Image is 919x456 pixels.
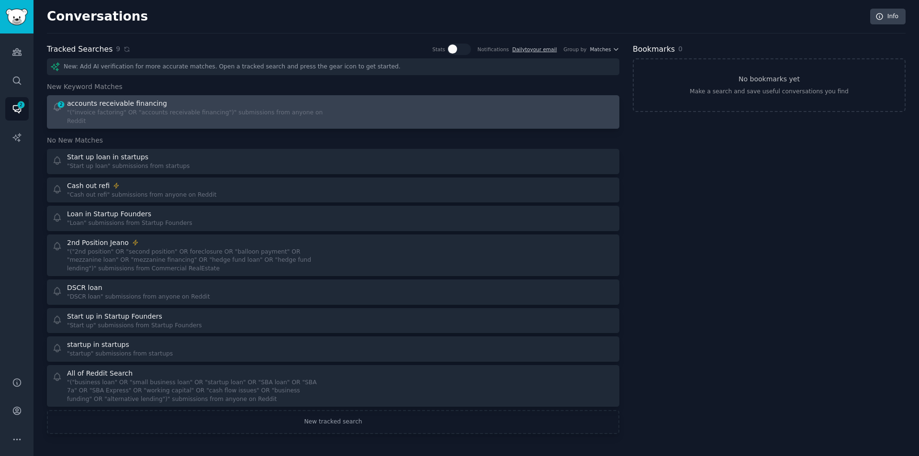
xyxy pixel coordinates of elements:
[47,135,103,145] span: No New Matches
[47,234,619,277] a: 2nd Position Jeano"("2nd position" OR "second position" OR foreclosure OR "balloon payment" OR "m...
[870,9,906,25] a: Info
[590,46,619,53] button: Matches
[6,9,28,25] img: GummySearch logo
[47,82,123,92] span: New Keyword Matches
[67,162,190,171] div: "Start up loan" submissions from startups
[67,340,129,350] div: startup in startups
[17,101,25,108] span: 2
[67,378,326,404] div: "("business loan" OR "small business loan" OR "startup loan" OR "SBA loan" OR "SBA 7a" OR "SBA Ex...
[67,109,326,125] div: "("invoice factoring" OR "accounts receivable financing")" submissions from anyone on Reddit
[47,44,112,56] h2: Tracked Searches
[57,101,66,108] span: 2
[67,209,151,219] div: Loan in Startup Founders
[67,181,110,191] div: Cash out refi
[47,336,619,362] a: startup in startups"startup" submissions from startups
[512,46,557,52] a: Dailytoyour email
[116,44,120,54] span: 9
[67,152,148,162] div: Start up loan in startups
[67,368,133,378] div: All of Reddit Search
[67,293,210,301] div: "DSCR loan" submissions from anyone on Reddit
[47,206,619,231] a: Loan in Startup Founders"Loan" submissions from Startup Founders
[47,149,619,174] a: Start up loan in startups"Start up loan" submissions from startups
[690,88,849,96] div: Make a search and save useful conversations you find
[67,99,167,109] div: accounts receivable financing
[47,178,619,203] a: Cash out refi"Cash out refi" submissions from anyone on Reddit
[67,219,192,228] div: "Loan" submissions from Startup Founders
[67,238,129,248] div: 2nd Position Jeano
[47,95,619,129] a: 2accounts receivable financing"("invoice factoring" OR "accounts receivable financing")" submissi...
[47,365,619,407] a: All of Reddit Search"("business loan" OR "small business loan" OR "startup loan" OR "SBA loan" OR...
[590,46,611,53] span: Matches
[678,45,683,53] span: 0
[67,311,162,322] div: Start up in Startup Founders
[47,410,619,434] a: New tracked search
[47,58,619,75] div: New: Add AI verification for more accurate matches. Open a tracked search and press the gear icon...
[633,44,675,56] h2: Bookmarks
[478,46,509,53] div: Notifications
[432,46,445,53] div: Stats
[633,58,906,112] a: No bookmarks yetMake a search and save useful conversations you find
[67,350,173,358] div: "startup" submissions from startups
[739,74,800,84] h3: No bookmarks yet
[67,248,326,273] div: "("2nd position" OR "second position" OR foreclosure OR "balloon payment" OR "mezzanine loan" OR ...
[5,97,29,121] a: 2
[47,9,148,24] h2: Conversations
[67,191,216,200] div: "Cash out refi" submissions from anyone on Reddit
[563,46,586,53] div: Group by
[47,279,619,305] a: DSCR loan"DSCR loan" submissions from anyone on Reddit
[67,283,102,293] div: DSCR loan
[47,308,619,334] a: Start up in Startup Founders"Start up" submissions from Startup Founders
[67,322,202,330] div: "Start up" submissions from Startup Founders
